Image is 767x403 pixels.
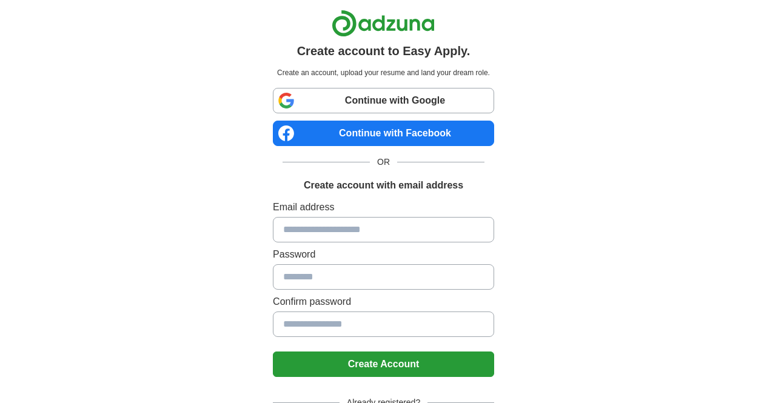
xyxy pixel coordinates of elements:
[273,247,494,262] label: Password
[273,121,494,146] a: Continue with Facebook
[273,351,494,377] button: Create Account
[370,156,397,168] span: OR
[273,200,494,215] label: Email address
[332,10,435,37] img: Adzuna logo
[297,42,471,60] h1: Create account to Easy Apply.
[304,178,463,193] h1: Create account with email address
[275,67,492,78] p: Create an account, upload your resume and land your dream role.
[273,88,494,113] a: Continue with Google
[273,295,494,309] label: Confirm password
